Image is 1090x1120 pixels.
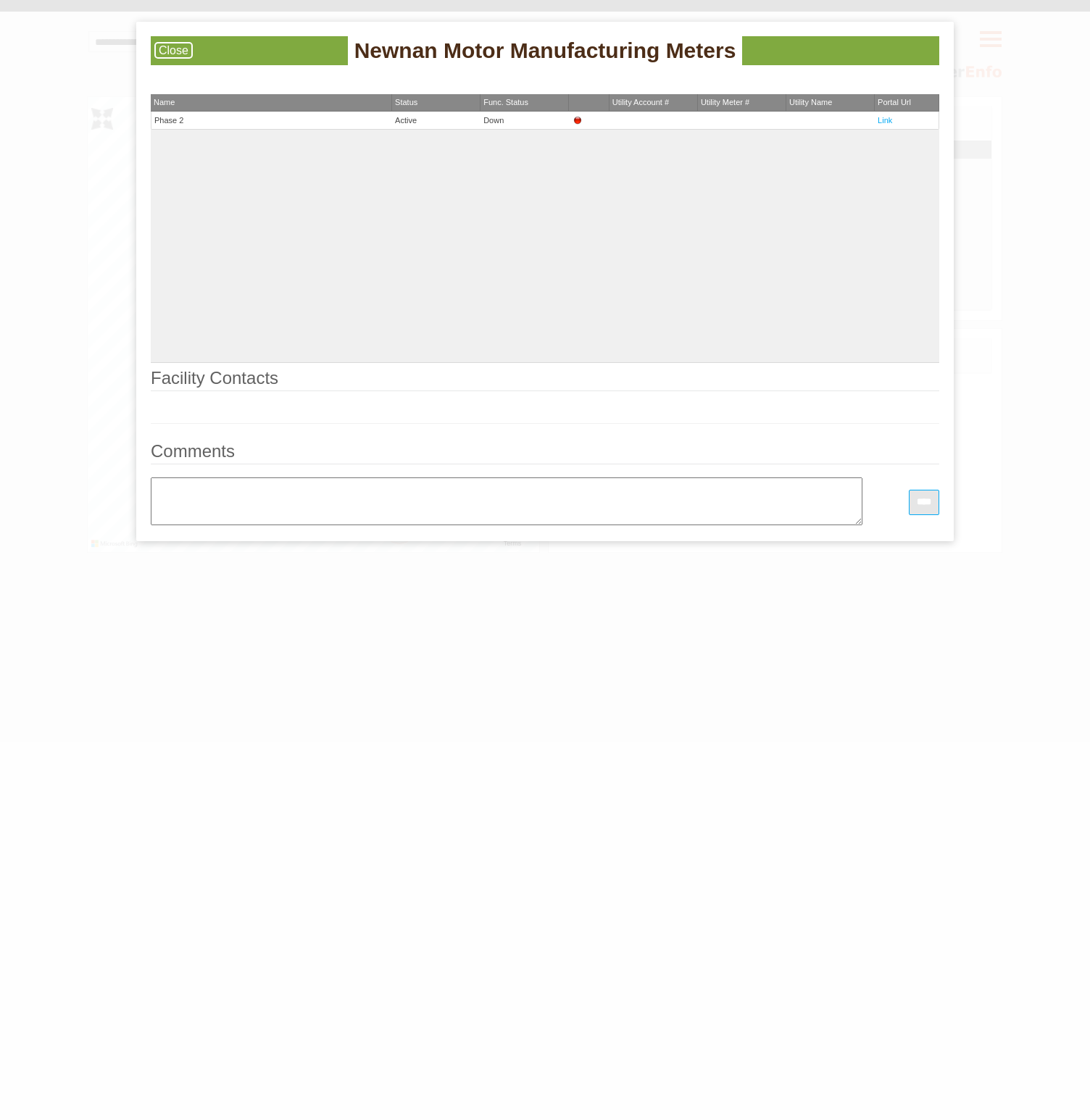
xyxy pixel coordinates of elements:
[610,94,698,112] th: Utility Account #
[154,98,175,106] span: Name
[151,443,939,464] legend: Comments
[392,94,480,112] th: Status
[701,98,749,106] span: Utility Meter #
[569,94,610,112] th: &nbsp;
[878,98,911,106] span: Portal Url
[480,94,569,112] th: Func. Status
[612,98,669,106] span: Utility Account #
[480,112,569,130] td: Down
[789,98,832,106] span: Utility Name
[354,36,736,65] span: Newnan Motor Manufacturing Meters
[151,94,392,112] th: Name
[878,116,892,125] a: Link
[698,94,786,112] th: Utility Meter #
[154,42,193,59] a: Close
[151,112,392,130] td: Phase 2
[151,369,939,391] legend: Facility Contacts
[786,94,875,112] th: Utility Name
[572,114,583,126] img: Down
[483,98,528,106] span: Func. Status
[392,112,480,130] td: Active
[395,98,417,106] span: Status
[875,94,939,112] th: Portal Url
